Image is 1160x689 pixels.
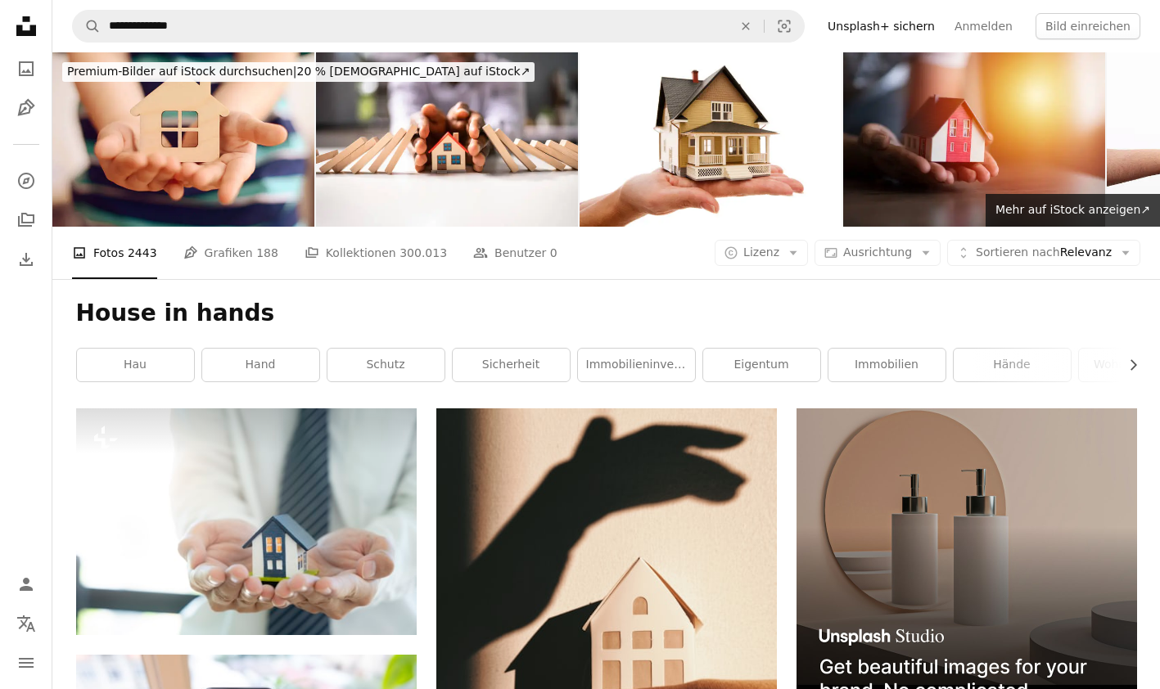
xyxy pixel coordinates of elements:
[578,349,695,381] a: Immobilieninvestitionen
[10,52,43,85] a: Fotos
[818,13,945,39] a: Unsplash+ sichern
[1118,349,1137,381] button: Liste nach rechts verschieben
[10,92,43,124] a: Grafiken
[715,240,808,266] button: Lizenz
[843,245,912,259] span: Ausrichtung
[399,244,447,262] span: 300.013
[828,349,946,381] a: Immobilien
[316,52,578,227] img: Immobilienhausversicherung. Domino Chain Herausforderung
[743,245,779,259] span: Lizenz
[62,62,535,82] div: 20 % [DEMOGRAPHIC_DATA] auf iStock ↗
[436,614,777,628] a: weißes und braunes Haus auf braunem Textil
[73,11,101,42] button: Unsplash suchen
[10,646,43,679] button: Menü
[202,349,319,381] a: Hand
[52,52,314,227] img: Kleiner Junge hält kleine Spielzeug Haus in Händen
[72,10,805,43] form: Finden Sie Bildmaterial auf der ganzen Webseite
[76,514,417,529] a: Geschäftsmann Hand halten das Hausmodell sparen kleines Haus. Hausversicherung.
[10,568,43,601] a: Anmelden / Registrieren
[77,349,194,381] a: Hau
[550,244,557,262] span: 0
[52,52,544,92] a: Premium-Bilder auf iStock durchsuchen|20 % [DEMOGRAPHIC_DATA] auf iStock↗
[67,65,297,78] span: Premium-Bilder auf iStock durchsuchen |
[703,349,820,381] a: Eigentum
[76,299,1137,328] h1: House in hands
[986,194,1160,227] a: Mehr auf iStock anzeigen↗
[1036,13,1140,39] button: Bild einreichen
[815,240,941,266] button: Ausrichtung
[76,408,417,635] img: Geschäftsmann Hand halten das Hausmodell sparen kleines Haus. Hausversicherung.
[580,52,842,227] img: Miniatur-Modell-Haus series
[10,164,43,197] a: Entdecken
[10,607,43,640] button: Sprache
[765,11,804,42] button: Visuelle Suche
[10,204,43,236] a: Kollektionen
[473,227,557,279] a: Benutzer 0
[305,227,447,279] a: Kollektionen 300.013
[947,240,1140,266] button: Sortieren nachRelevanz
[183,227,278,279] a: Grafiken 188
[954,349,1071,381] a: Hände
[995,203,1150,216] span: Mehr auf iStock anzeigen ↗
[10,243,43,276] a: Bisherige Downloads
[453,349,570,381] a: Sicherheit
[256,244,278,262] span: 188
[728,11,764,42] button: Löschen
[327,349,445,381] a: Schutz
[945,13,1022,39] a: Anmelden
[843,52,1105,227] img: Business Mann Hand halten Sie das hausmodell speichern kleines Haus
[976,245,1060,259] span: Sortieren nach
[976,245,1112,261] span: Relevanz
